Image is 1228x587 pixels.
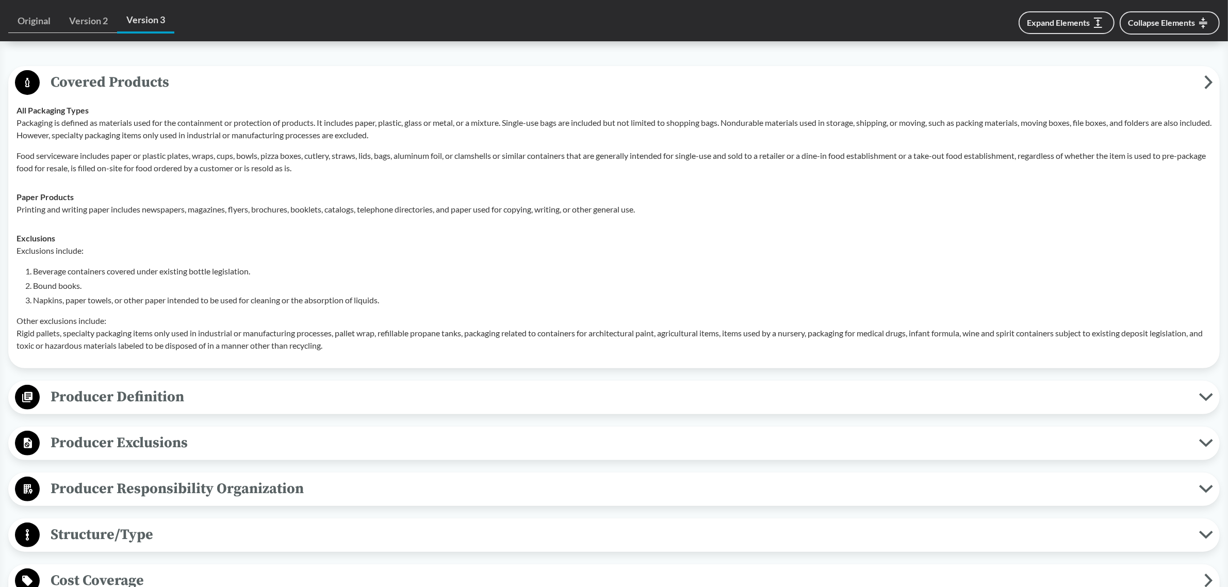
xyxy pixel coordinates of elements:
a: Original [8,9,60,33]
span: Producer Exclusions [40,431,1199,454]
li: Napkins, paper towels, or other paper intended to be used for cleaning or the absorption of liquids. [33,294,1211,306]
a: Version 3 [117,8,174,34]
strong: Exclusions [17,233,55,243]
span: Covered Products [40,71,1204,94]
span: Producer Responsibility Organization [40,477,1199,500]
p: Exclusions include: [17,244,1211,257]
button: Producer Definition [12,384,1216,411]
a: Version 2 [60,9,117,33]
p: Food serviceware includes paper or plastic plates, wraps, cups, bowls, pizza boxes, cutlery, stra... [17,150,1211,174]
span: Structure/Type [40,523,1199,546]
button: Producer Exclusions [12,430,1216,456]
strong: All Packaging Types [17,105,89,115]
button: Structure/Type [12,522,1216,548]
button: Producer Responsibility Organization [12,476,1216,502]
button: Covered Products [12,70,1216,96]
li: Bound books. [33,280,1211,292]
p: Printing and writing paper includes newspapers, magazines, flyers, brochures, booklets, catalogs,... [17,203,1211,216]
strong: Paper Products [17,192,74,202]
p: Other exclusions include: Rigid pallets, specialty packaging items only used in industrial or man... [17,315,1211,352]
button: Collapse Elements [1120,11,1220,35]
li: Beverage containers covered under existing bottle legislation. [33,265,1211,278]
span: Producer Definition [40,385,1199,409]
button: Expand Elements [1019,11,1115,34]
p: Packaging is defined as materials used for the containment or protection of products. It includes... [17,117,1211,141]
